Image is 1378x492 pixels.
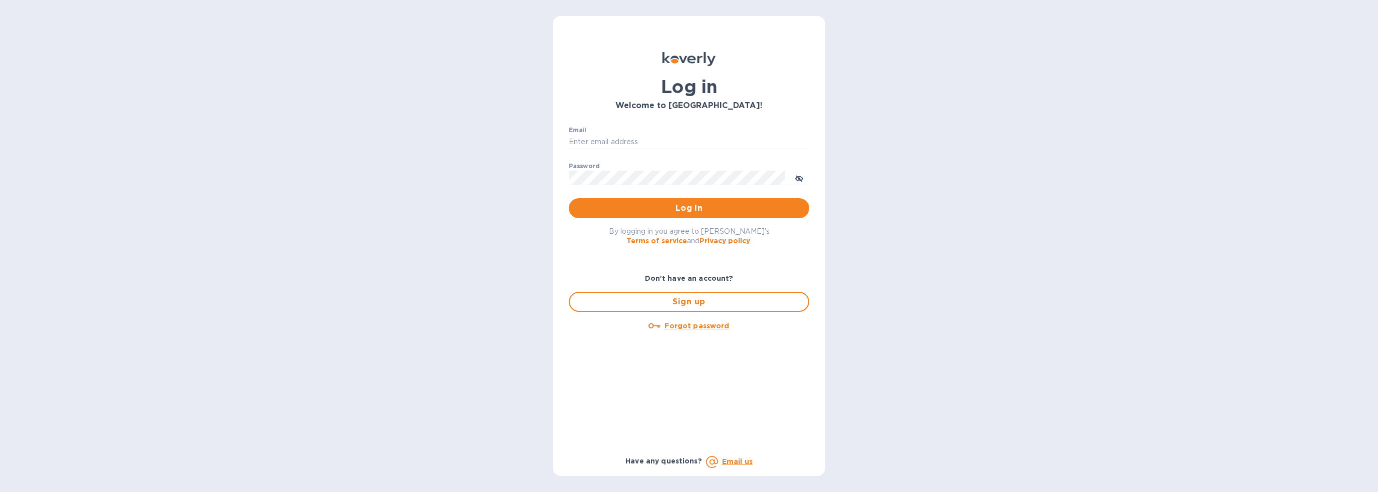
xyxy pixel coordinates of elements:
[569,292,809,312] button: Sign up
[662,52,716,66] img: Koverly
[569,127,586,133] label: Email
[578,296,800,308] span: Sign up
[577,202,801,214] span: Log in
[700,237,750,245] a: Privacy policy
[626,237,687,245] a: Terms of service
[569,101,809,111] h3: Welcome to [GEOGRAPHIC_DATA]!
[569,135,809,150] input: Enter email address
[664,322,729,330] u: Forgot password
[569,163,599,169] label: Password
[569,198,809,218] button: Log in
[645,274,734,282] b: Don't have an account?
[609,227,770,245] span: By logging in you agree to [PERSON_NAME]'s and .
[789,168,809,188] button: toggle password visibility
[569,76,809,97] h1: Log in
[625,457,702,465] b: Have any questions?
[722,457,753,465] a: Email us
